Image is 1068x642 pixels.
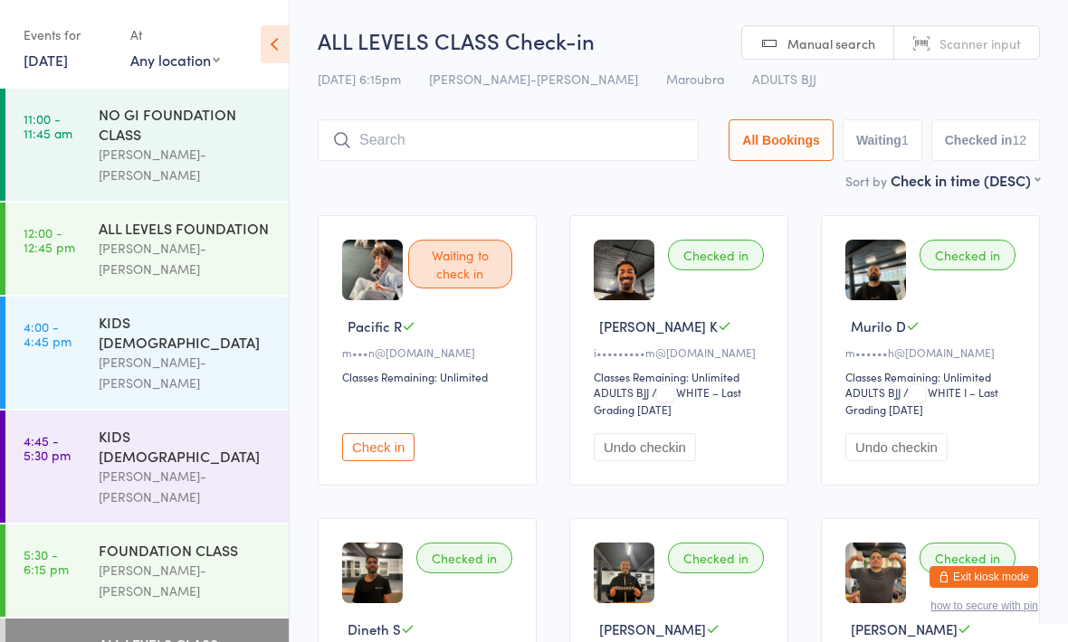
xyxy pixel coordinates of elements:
input: Search [318,119,699,161]
span: Murilo D [851,316,906,335]
div: Classes Remaining: Unlimited [594,369,769,384]
div: KIDS [DEMOGRAPHIC_DATA] [99,426,273,466]
span: [PERSON_NAME]-[PERSON_NAME] [429,70,638,88]
button: Waiting1 [843,119,922,161]
div: Classes Remaining: Unlimited [845,369,1021,384]
img: image1756083099.png [594,240,654,300]
span: Pacific R [348,316,402,335]
button: Exit kiosk mode [930,566,1038,588]
a: 12:00 -12:45 pmALL LEVELS FOUNDATION[PERSON_NAME]-[PERSON_NAME] [5,203,289,295]
div: Events for [24,20,112,50]
span: [DATE] 6:15pm [318,70,401,88]
div: ALL LEVELS FOUNDATION [99,218,273,238]
div: At [130,20,220,50]
div: Checked in [416,543,512,573]
button: All Bookings [729,119,834,161]
span: Maroubra [666,70,724,88]
div: Checked in [668,543,764,573]
span: [PERSON_NAME] K [599,316,718,335]
a: 4:00 -4:45 pmKIDS [DEMOGRAPHIC_DATA][PERSON_NAME]-[PERSON_NAME] [5,297,289,409]
a: 11:00 -11:45 amNO GI FOUNDATION CLASS[PERSON_NAME]-[PERSON_NAME] [5,89,289,201]
span: [PERSON_NAME] [851,619,958,638]
div: NO GI FOUNDATION CLASS [99,104,273,144]
div: ADULTS BJJ [845,384,901,400]
div: m••••••h@[DOMAIN_NAME] [845,345,1021,360]
time: 12:00 - 12:45 pm [24,225,75,254]
button: Checked in12 [931,119,1040,161]
img: image1755855615.png [594,543,654,603]
div: [PERSON_NAME]-[PERSON_NAME] [99,238,273,279]
div: m•••n@[DOMAIN_NAME] [342,345,518,360]
time: 11:00 - 11:45 am [24,111,72,140]
img: image1756709498.png [342,240,403,300]
button: how to secure with pin [930,600,1038,612]
a: 5:30 -6:15 pmFOUNDATION CLASS[PERSON_NAME]-[PERSON_NAME] [5,524,289,617]
div: Classes Remaining: Unlimited [342,369,518,384]
div: [PERSON_NAME]-[PERSON_NAME] [99,144,273,185]
div: Check in time (DESC) [891,170,1040,190]
span: Manual search [787,34,875,52]
span: Scanner input [939,34,1021,52]
div: [PERSON_NAME]-[PERSON_NAME] [99,466,273,507]
button: Undo checkin [594,433,696,461]
time: 4:00 - 4:45 pm [24,319,72,348]
time: 5:30 - 6:15 pm [24,547,69,576]
div: i•••••••••m@[DOMAIN_NAME] [594,345,769,360]
img: image1759139026.png [342,543,403,603]
button: Check in [342,433,415,461]
div: Checked in [920,240,1016,270]
img: image1756115693.png [845,543,906,603]
div: Checked in [920,543,1016,573]
div: Waiting to check in [408,240,512,288]
span: [PERSON_NAME] [599,619,706,638]
span: ADULTS BJJ [752,70,816,88]
div: 1 [901,133,909,147]
span: Dineth S [348,619,401,638]
div: ADULTS BJJ [594,384,649,400]
button: Undo checkin [845,433,948,461]
img: image1755228090.png [845,240,906,300]
div: 12 [1012,133,1026,147]
div: Any location [130,50,220,70]
div: Checked in [668,240,764,270]
div: KIDS [DEMOGRAPHIC_DATA] [99,312,273,352]
div: [PERSON_NAME]-[PERSON_NAME] [99,560,273,601]
a: [DATE] [24,50,68,70]
a: 4:45 -5:30 pmKIDS [DEMOGRAPHIC_DATA][PERSON_NAME]-[PERSON_NAME] [5,411,289,523]
label: Sort by [845,172,887,190]
div: FOUNDATION CLASS [99,540,273,560]
time: 4:45 - 5:30 pm [24,433,71,462]
div: [PERSON_NAME]-[PERSON_NAME] [99,352,273,393]
h2: ALL LEVELS CLASS Check-in [318,25,1040,55]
